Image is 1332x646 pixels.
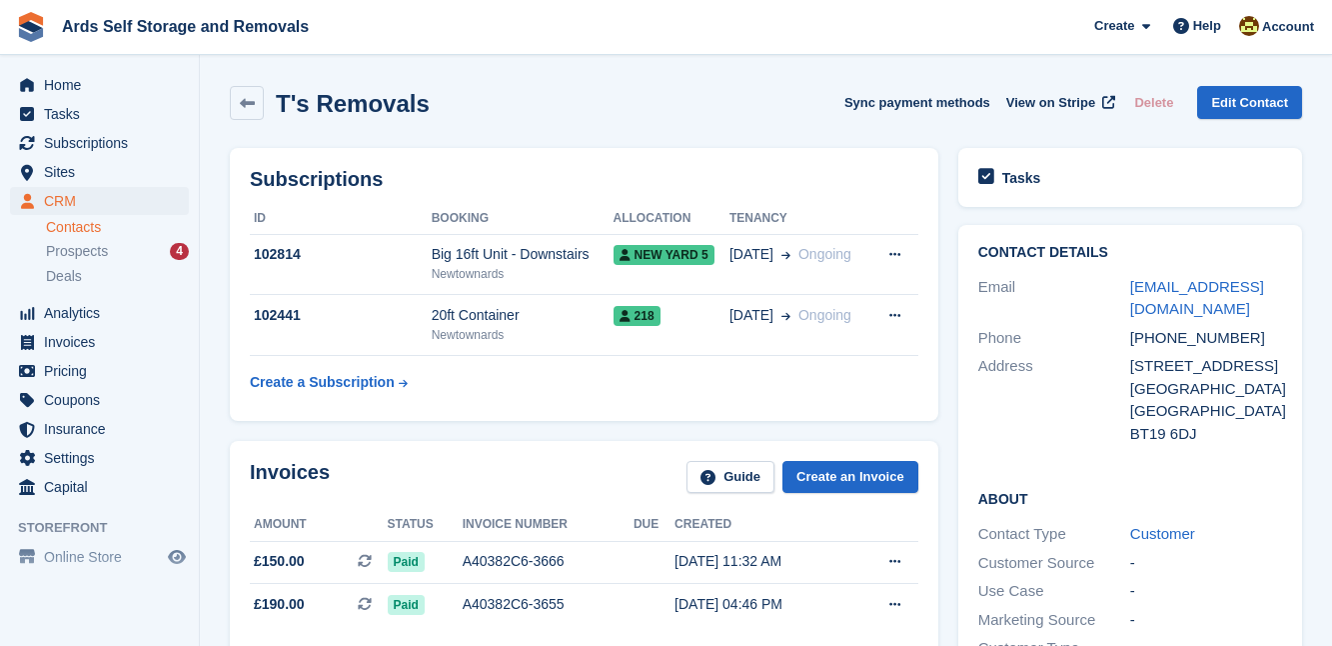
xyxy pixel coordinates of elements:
a: menu [10,100,189,128]
div: 4 [170,243,189,260]
th: Invoice number [463,509,634,541]
span: Ongoing [798,307,851,323]
span: Online Store [44,543,164,571]
a: Guide [686,461,774,494]
div: Newtownards [432,326,614,344]
span: Paid [388,595,425,615]
div: [GEOGRAPHIC_DATA] [1130,400,1282,423]
th: Status [388,509,463,541]
a: menu [10,129,189,157]
div: Address [978,355,1130,445]
span: Settings [44,444,164,472]
span: [DATE] [729,244,773,265]
th: Created [674,509,849,541]
span: Prospects [46,242,108,261]
a: menu [10,444,189,472]
div: Contact Type [978,523,1130,546]
th: Allocation [614,203,729,235]
button: Delete [1126,86,1181,119]
img: Mark McFerran [1239,16,1259,36]
h2: Subscriptions [250,168,918,191]
span: Deals [46,267,82,286]
span: £150.00 [254,551,305,572]
h2: About [978,488,1282,508]
div: 102441 [250,305,432,326]
span: Analytics [44,299,164,327]
a: menu [10,415,189,443]
a: [EMAIL_ADDRESS][DOMAIN_NAME] [1130,278,1264,318]
span: Storefront [18,518,199,538]
a: menu [10,328,189,356]
span: Paid [388,552,425,572]
a: menu [10,158,189,186]
div: Customer Source [978,552,1130,575]
h2: T's Removals [276,90,430,117]
span: New yard 5 [614,245,714,265]
div: [GEOGRAPHIC_DATA] [1130,378,1282,401]
th: Amount [250,509,388,541]
div: [DATE] 04:46 PM [674,594,849,615]
a: Ards Self Storage and Removals [54,10,317,43]
span: CRM [44,187,164,215]
div: Use Case [978,580,1130,603]
span: Help [1193,16,1221,36]
h2: Invoices [250,461,330,494]
a: Create an Invoice [782,461,918,494]
a: Deals [46,266,189,287]
button: Sync payment methods [844,86,990,119]
span: £190.00 [254,594,305,615]
h2: Tasks [1002,169,1041,187]
span: [DATE] [729,305,773,326]
span: Subscriptions [44,129,164,157]
div: Phone [978,327,1130,350]
div: Newtownards [432,265,614,283]
div: BT19 6DJ [1130,423,1282,446]
a: menu [10,543,189,571]
span: Create [1094,16,1134,36]
a: menu [10,71,189,99]
div: Marketing Source [978,609,1130,632]
span: Pricing [44,357,164,385]
span: Account [1262,17,1314,37]
a: menu [10,187,189,215]
th: Due [634,509,674,541]
div: [DATE] 11:32 AM [674,551,849,572]
div: - [1130,552,1282,575]
a: View on Stripe [998,86,1119,119]
span: Sites [44,158,164,186]
a: Prospects 4 [46,241,189,262]
div: Big 16ft Unit - Downstairs [432,244,614,265]
a: Create a Subscription [250,364,408,401]
th: Booking [432,203,614,235]
div: - [1130,580,1282,603]
a: menu [10,357,189,385]
span: Coupons [44,386,164,414]
span: Invoices [44,328,164,356]
a: Contacts [46,218,189,237]
span: Tasks [44,100,164,128]
div: A40382C6-3666 [463,551,634,572]
a: menu [10,299,189,327]
span: View on Stripe [1006,93,1095,113]
div: A40382C6-3655 [463,594,634,615]
div: 20ft Container [432,305,614,326]
a: menu [10,386,189,414]
div: [PHONE_NUMBER] [1130,327,1282,350]
span: 218 [614,306,661,326]
div: Create a Subscription [250,372,395,393]
h2: Contact Details [978,245,1282,261]
div: Email [978,276,1130,321]
a: Preview store [165,545,189,569]
div: 102814 [250,244,432,265]
th: ID [250,203,432,235]
img: stora-icon-8386f47178a22dfd0bd8f6a31ec36ba5ce8667c1dd55bd0f319d3a0aa187defe.svg [16,12,46,42]
span: Ongoing [798,246,851,262]
span: Capital [44,473,164,501]
a: menu [10,473,189,501]
a: Edit Contact [1197,86,1302,119]
th: Tenancy [729,203,870,235]
span: Insurance [44,415,164,443]
div: [STREET_ADDRESS] [1130,355,1282,378]
a: Customer [1130,525,1195,542]
span: Home [44,71,164,99]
